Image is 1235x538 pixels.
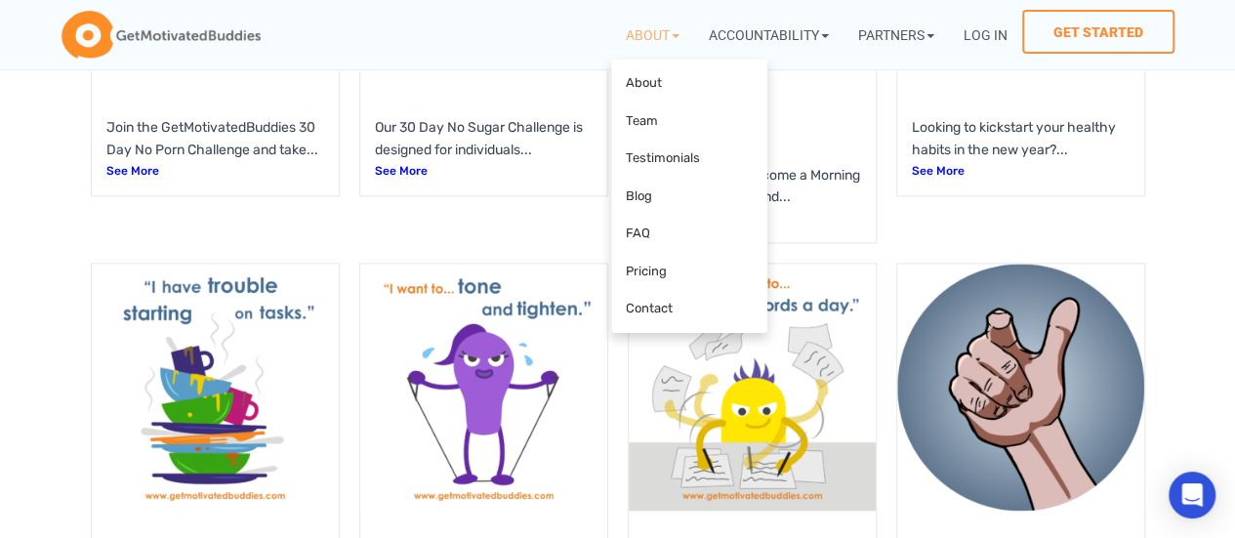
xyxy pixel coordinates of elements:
p: Join the GetMotivatedBuddies 30 Day No Porn Challenge and take... [106,117,324,161]
a: Accountability [694,10,844,60]
a: Get Started [1022,10,1174,54]
img: Write Your Screenplay Outline [629,264,876,511]
p: Our 30 Day No Sugar Challenge is designed for individuals... [375,117,593,161]
a: About [611,10,694,60]
div: Open Intercom Messenger [1169,472,1215,518]
p: Looking to kickstart your healthy habits in the new year?... [912,117,1130,161]
a: See More [106,162,324,181]
a: Pricing [616,253,762,291]
a: Blog [616,178,762,216]
a: Testimonials [616,140,762,178]
a: See More [912,162,1130,181]
a: See More [375,162,593,181]
a: Partners [844,10,949,60]
img: Fitness for Moms Workout Challenge [360,264,607,511]
a: Team [616,103,762,141]
img: ann russell clean any room in five steps [92,264,339,511]
a: About [616,64,762,103]
a: FAQ [616,215,762,253]
a: Log In [949,10,1022,60]
a: Contact [616,290,762,328]
img: GetMotivatedBuddies [62,11,261,60]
